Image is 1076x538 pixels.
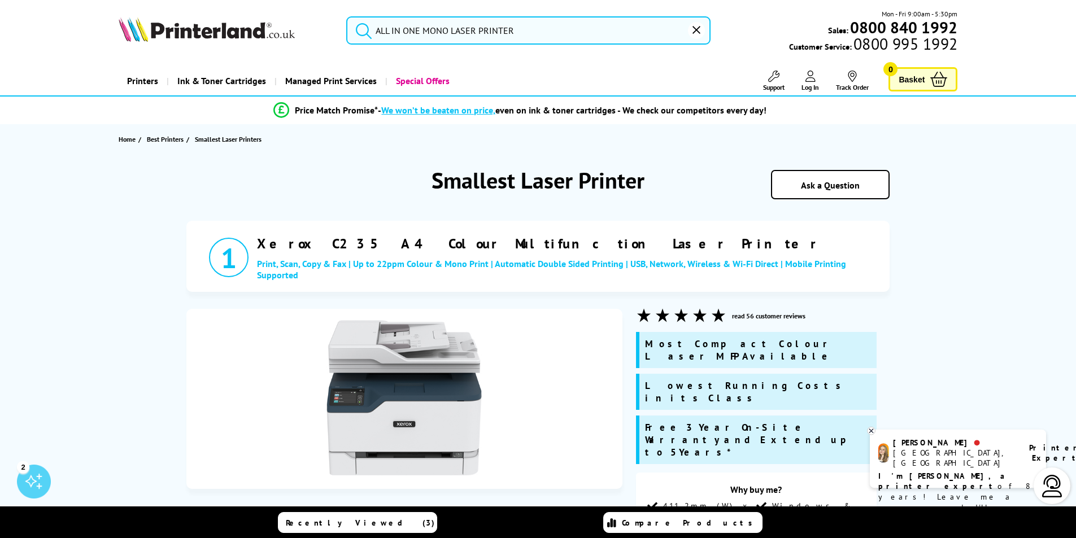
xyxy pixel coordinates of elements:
[186,165,890,195] h1: Smallest Laser Printer
[891,448,1015,468] div: [GEOGRAPHIC_DATA], [GEOGRAPHIC_DATA]
[828,25,848,36] span: Sales:
[147,133,186,145] a: Best Printers
[789,38,957,52] span: Customer Service:
[92,100,949,120] li: modal_Promise
[603,512,763,533] a: Compare Products
[295,104,378,116] span: Price Match Promise*
[852,38,957,49] span: 0800 995 1992
[326,320,482,475] img: Xerox C235
[119,17,333,44] a: Printerland Logo
[119,17,295,42] img: Printerland Logo
[177,67,266,95] span: Ink & Toner Cartridges
[195,133,262,145] span: Smallest Laser Printers
[645,421,860,458] span: Free 3 Year On-Site Warranty and Extend up to 5 Years*
[763,83,785,91] span: Support
[876,443,887,463] img: amy-livechat.png
[119,133,138,145] a: Home
[899,72,925,87] span: Basket
[275,67,385,95] a: Managed Print Services
[645,379,846,404] span: Lowest Running Costs in its Class
[278,512,437,533] a: Recently Viewed (3)
[346,16,711,45] input: Search product or bran
[850,17,957,38] b: 0800 840 1992
[385,67,458,95] a: Special Offers
[763,71,785,91] a: Support
[209,238,249,277] div: 1
[17,461,29,473] div: 2
[801,83,819,91] span: Log In
[119,67,167,95] a: Printers
[147,133,184,145] span: Best Printers
[1041,475,1064,497] img: user-headset-light.svg
[195,133,264,145] a: Smallest Laser Printers
[381,104,495,116] span: We won’t be beaten on price,
[891,438,1015,448] div: [PERSON_NAME]
[882,8,957,19] span: Mon - Fri 9:00am - 5:30pm
[732,312,805,320] a: read 56 customer reviews
[257,258,885,281] span: Print, Scan, Copy & Fax | Up to 22ppm Colour & Mono Print | Automatic Double Sided Printing | USB...
[888,67,957,91] a: Basket 0
[286,518,435,528] span: Recently Viewed (3)
[167,67,275,95] a: Ink & Toner Cartridges
[257,235,885,252] a: Xerox C235 A4 Colour Multifunction Laser Printer
[876,471,1008,492] b: I'm [PERSON_NAME], a printer expert
[647,484,865,501] div: Why buy me?
[883,62,898,76] span: 0
[801,180,860,191] a: Ask a Question
[876,471,1038,524] p: of 8 years! Leave me a message and I'll respond ASAP
[622,518,759,528] span: Compare Products
[378,104,766,116] div: - even on ink & toner cartridges - We check our competitors every day!
[119,133,136,145] span: Home
[801,71,819,91] a: Log In
[848,22,957,33] a: 0800 840 1992
[836,71,869,91] a: Track Order
[772,501,863,531] span: Windows & Mac Compatible
[645,338,834,362] span: Most Compact Colour Laser MFP Available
